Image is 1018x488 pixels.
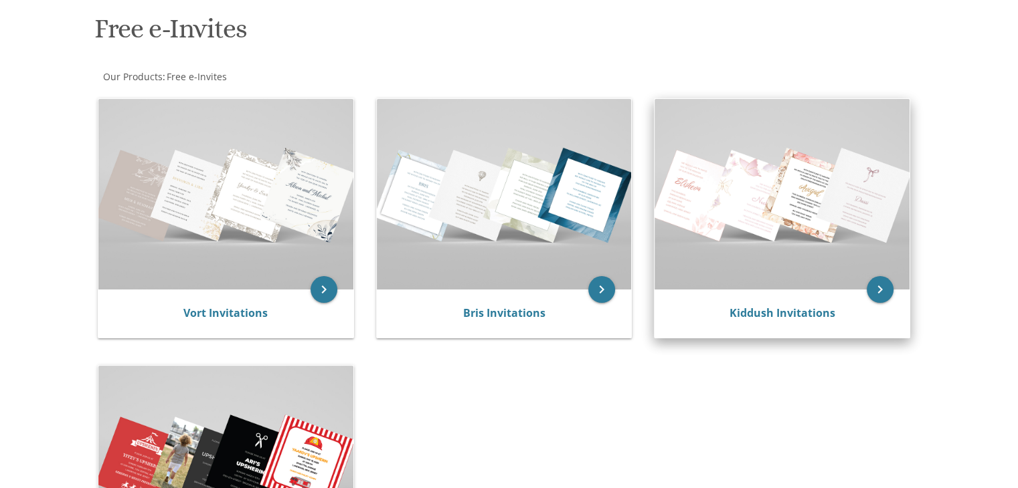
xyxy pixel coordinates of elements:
[183,306,268,320] a: Vort Invitations
[588,276,615,303] a: keyboard_arrow_right
[98,99,353,289] img: Vort Invitations
[92,70,509,84] div: :
[167,70,227,83] span: Free e-Invites
[867,276,894,303] a: keyboard_arrow_right
[94,14,641,53] h1: Free e-Invites
[311,276,337,303] a: keyboard_arrow_right
[730,306,835,320] a: Kiddush Invitations
[462,306,545,320] a: Bris Invitations
[165,70,227,83] a: Free e-Invites
[102,70,163,83] a: Our Products
[655,99,910,289] img: Kiddush Invitations
[377,99,632,289] img: Bris Invitations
